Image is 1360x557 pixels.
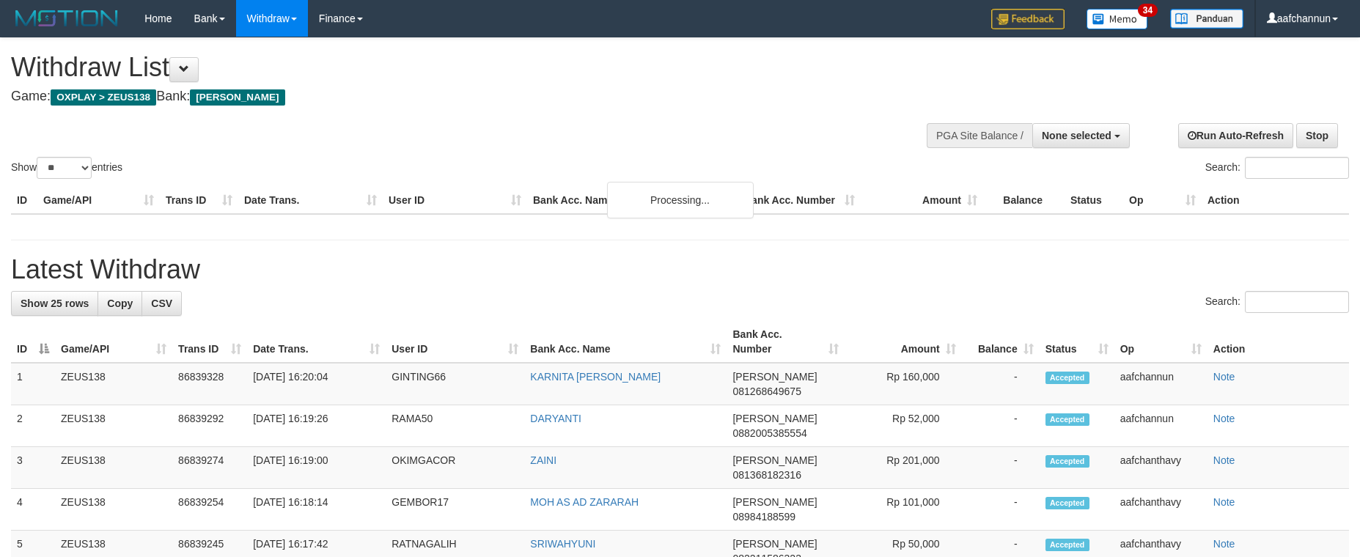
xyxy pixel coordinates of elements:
th: ID [11,187,37,214]
input: Search: [1245,291,1349,313]
div: Processing... [607,182,754,218]
th: Amount [861,187,983,214]
a: Note [1213,371,1235,383]
td: Rp 52,000 [845,405,962,447]
th: Balance [983,187,1065,214]
td: 86839274 [172,447,247,489]
span: Show 25 rows [21,298,89,309]
td: - [962,489,1040,531]
th: Status: activate to sort column ascending [1040,321,1114,363]
label: Show entries [11,157,122,179]
td: Rp 160,000 [845,363,962,405]
h1: Withdraw List [11,53,892,82]
span: [PERSON_NAME] [732,496,817,508]
td: ZEUS138 [55,447,172,489]
span: [PERSON_NAME] [732,371,817,383]
td: aafchanthavy [1114,489,1208,531]
span: Copy 081268649675 to clipboard [732,386,801,397]
img: Feedback.jpg [991,9,1065,29]
th: Bank Acc. Name: activate to sort column ascending [524,321,727,363]
label: Search: [1205,291,1349,313]
a: Run Auto-Refresh [1178,123,1293,148]
button: None selected [1032,123,1130,148]
span: CSV [151,298,172,309]
th: Action [1208,321,1349,363]
th: User ID: activate to sort column ascending [386,321,524,363]
span: Accepted [1045,539,1089,551]
th: Op: activate to sort column ascending [1114,321,1208,363]
td: 3 [11,447,55,489]
td: aafchanthavy [1114,447,1208,489]
th: Status [1065,187,1123,214]
td: 1 [11,363,55,405]
th: Game/API: activate to sort column ascending [55,321,172,363]
td: aafchannun [1114,363,1208,405]
th: Action [1202,187,1349,214]
img: panduan.png [1170,9,1243,29]
th: Op [1123,187,1202,214]
th: Bank Acc. Number: activate to sort column ascending [727,321,844,363]
td: - [962,447,1040,489]
span: OXPLAY > ZEUS138 [51,89,156,106]
div: PGA Site Balance / [927,123,1032,148]
td: 86839254 [172,489,247,531]
th: Date Trans.: activate to sort column ascending [247,321,386,363]
span: [PERSON_NAME] [732,538,817,550]
td: Rp 101,000 [845,489,962,531]
td: [DATE] 16:18:14 [247,489,386,531]
a: ZAINI [530,454,556,466]
a: DARYANTI [530,413,581,424]
span: [PERSON_NAME] [190,89,284,106]
a: CSV [141,291,182,316]
td: RAMA50 [386,405,524,447]
a: Copy [98,291,142,316]
select: Showentries [37,157,92,179]
img: MOTION_logo.png [11,7,122,29]
td: ZEUS138 [55,489,172,531]
th: Balance: activate to sort column ascending [962,321,1040,363]
a: SRIWAHYUNI [530,538,595,550]
td: [DATE] 16:20:04 [247,363,386,405]
span: Accepted [1045,372,1089,384]
td: aafchannun [1114,405,1208,447]
td: [DATE] 16:19:00 [247,447,386,489]
span: Copy 08984188599 to clipboard [732,511,795,523]
th: ID: activate to sort column descending [11,321,55,363]
td: GINTING66 [386,363,524,405]
h4: Game: Bank: [11,89,892,104]
a: Note [1213,454,1235,466]
th: Bank Acc. Number [738,187,861,214]
a: Note [1213,538,1235,550]
td: ZEUS138 [55,405,172,447]
a: Note [1213,413,1235,424]
span: Copy 081368182316 to clipboard [732,469,801,481]
span: 34 [1138,4,1158,17]
td: 86839328 [172,363,247,405]
th: Game/API [37,187,160,214]
span: Copy [107,298,133,309]
span: Copy 0882005385554 to clipboard [732,427,806,439]
a: Stop [1296,123,1338,148]
span: [PERSON_NAME] [732,454,817,466]
th: Date Trans. [238,187,383,214]
th: Amount: activate to sort column ascending [845,321,962,363]
th: Trans ID: activate to sort column ascending [172,321,247,363]
img: Button%20Memo.svg [1087,9,1148,29]
span: Accepted [1045,413,1089,426]
span: None selected [1042,130,1111,141]
th: Trans ID [160,187,238,214]
a: Show 25 rows [11,291,98,316]
td: 86839292 [172,405,247,447]
td: 2 [11,405,55,447]
td: GEMBOR17 [386,489,524,531]
td: 4 [11,489,55,531]
th: Bank Acc. Name [527,187,738,214]
th: User ID [383,187,527,214]
a: KARNITA [PERSON_NAME] [530,371,661,383]
span: Accepted [1045,455,1089,468]
td: Rp 201,000 [845,447,962,489]
label: Search: [1205,157,1349,179]
span: Accepted [1045,497,1089,509]
td: OKIMGACOR [386,447,524,489]
h1: Latest Withdraw [11,255,1349,284]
